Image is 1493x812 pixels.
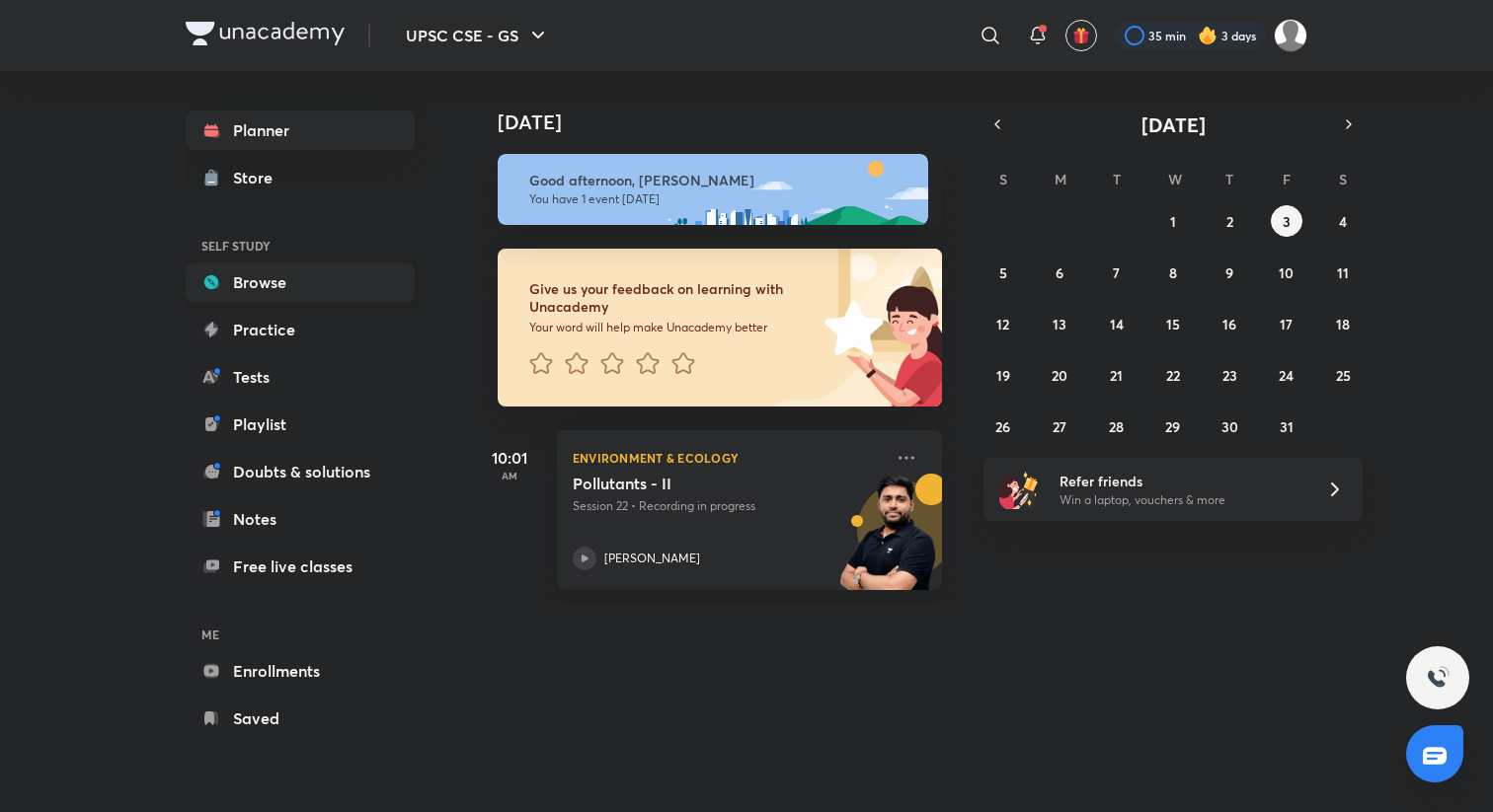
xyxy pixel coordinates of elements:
abbr: October 21, 2025 [1110,366,1123,385]
button: October 19, 2025 [987,359,1019,391]
a: Notes [186,499,415,539]
a: Playlist [186,405,415,444]
abbr: October 12, 2025 [996,315,1009,333]
a: Company Logo [186,22,345,50]
abbr: October 28, 2025 [1109,417,1124,436]
button: October 23, 2025 [1214,359,1245,391]
a: Enrollments [186,651,415,691]
button: October 6, 2025 [1044,257,1075,288]
abbr: October 13, 2025 [1053,315,1066,333]
button: October 20, 2025 [1044,359,1075,391]
img: unacademy [833,474,942,610]
button: October 11, 2025 [1327,257,1359,288]
button: October 16, 2025 [1214,308,1245,339]
abbr: October 3, 2025 [1283,212,1291,231]
abbr: Wednesday [1168,170,1182,188]
button: [DATE] [1011,111,1335,138]
button: October 27, 2025 [1044,410,1075,442]
button: October 2, 2025 [1214,205,1245,237]
button: October 12, 2025 [987,308,1019,339]
button: October 10, 2025 [1271,257,1302,288]
button: October 28, 2025 [1101,410,1133,442]
h6: Refer friends [1060,471,1302,491]
p: Session 22 • Recording in progress [573,497,883,515]
abbr: Friday [1283,170,1291,188]
p: [PERSON_NAME] [604,550,700,567]
p: Environment & Ecology [573,446,883,470]
abbr: October 11, 2025 [1337,263,1349,282]
button: October 30, 2025 [1214,410,1245,442]
p: Win a laptop, vouchers & more [1060,491,1302,509]
button: October 22, 2025 [1157,359,1189,391]
abbr: October 4, 2025 [1339,212,1347,231]
h5: Pollutants - II [573,474,819,493]
abbr: October 25, 2025 [1336,366,1351,385]
abbr: October 2, 2025 [1226,212,1233,231]
abbr: October 10, 2025 [1279,263,1294,282]
abbr: Sunday [999,170,1007,188]
button: October 26, 2025 [987,410,1019,442]
h6: SELF STUDY [186,229,415,262]
img: Company Logo [186,22,345,45]
a: Store [186,158,415,197]
abbr: Saturday [1339,170,1347,188]
h4: [DATE] [498,111,962,134]
img: afternoon [498,154,928,225]
h6: Good afternoon, [PERSON_NAME] [529,172,910,189]
button: October 21, 2025 [1101,359,1133,391]
abbr: October 15, 2025 [1166,315,1180,333]
img: referral [999,470,1039,509]
p: You have 1 event [DATE] [529,191,910,207]
a: Planner [186,111,415,150]
abbr: October 8, 2025 [1169,263,1177,282]
button: October 4, 2025 [1327,205,1359,237]
abbr: October 31, 2025 [1280,417,1294,436]
a: Saved [186,699,415,738]
a: Tests [186,357,415,397]
a: Practice [186,310,415,349]
img: feedback_image [757,249,942,406]
button: avatar [1065,20,1097,51]
button: October 25, 2025 [1327,359,1359,391]
h5: 10:01 [470,446,549,470]
a: Free live classes [186,547,415,586]
img: streak [1198,26,1218,45]
abbr: October 5, 2025 [999,263,1007,282]
abbr: October 29, 2025 [1165,417,1180,436]
a: Doubts & solutions [186,452,415,491]
abbr: October 7, 2025 [1113,263,1120,282]
abbr: October 30, 2025 [1221,417,1238,436]
p: Your word will help make Unacademy better [529,320,818,335]
abbr: October 20, 2025 [1052,366,1067,385]
button: October 17, 2025 [1271,308,1302,339]
abbr: October 9, 2025 [1225,263,1233,282]
abbr: October 17, 2025 [1280,315,1293,333]
abbr: October 1, 2025 [1170,212,1176,231]
abbr: October 27, 2025 [1053,417,1066,436]
img: avatar [1072,27,1090,44]
abbr: October 19, 2025 [996,366,1010,385]
button: October 7, 2025 [1101,257,1133,288]
button: October 5, 2025 [987,257,1019,288]
button: October 14, 2025 [1101,308,1133,339]
button: October 13, 2025 [1044,308,1075,339]
abbr: October 22, 2025 [1166,366,1180,385]
abbr: October 18, 2025 [1336,315,1350,333]
button: October 31, 2025 [1271,410,1302,442]
img: ttu [1426,666,1450,690]
button: October 1, 2025 [1157,205,1189,237]
a: Browse [186,262,415,302]
button: October 9, 2025 [1214,257,1245,288]
button: October 24, 2025 [1271,359,1302,391]
button: October 8, 2025 [1157,257,1189,288]
abbr: October 24, 2025 [1279,366,1294,385]
span: [DATE] [1141,111,1206,138]
button: October 3, 2025 [1271,205,1302,237]
abbr: October 26, 2025 [995,417,1010,436]
h6: ME [186,618,415,651]
button: October 18, 2025 [1327,308,1359,339]
button: October 15, 2025 [1157,308,1189,339]
abbr: October 23, 2025 [1222,366,1237,385]
abbr: Thursday [1225,170,1233,188]
abbr: October 14, 2025 [1110,315,1124,333]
